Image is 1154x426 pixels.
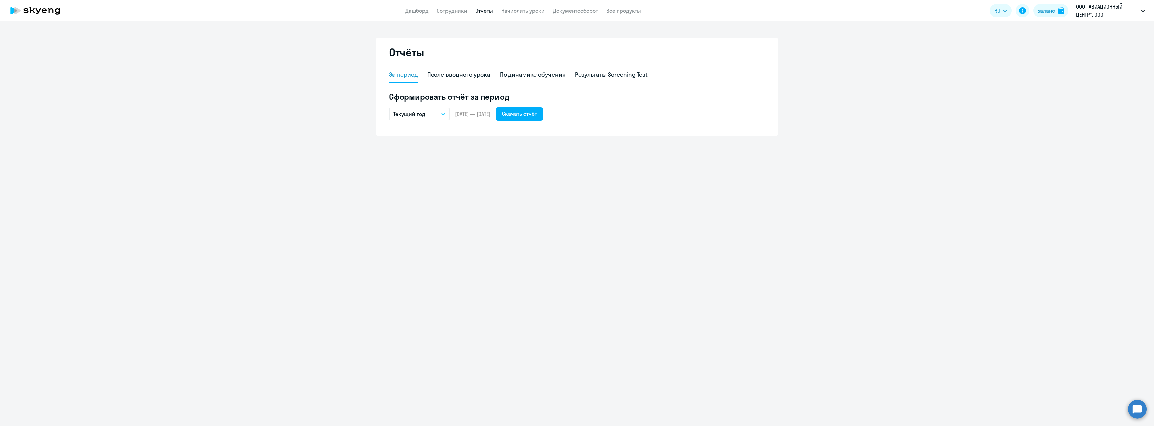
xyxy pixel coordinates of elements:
[389,91,765,102] h5: Сформировать отчёт за период
[990,4,1012,17] button: RU
[455,110,490,118] span: [DATE] — [DATE]
[389,108,450,120] button: Текущий год
[553,7,598,14] a: Документооборот
[393,110,425,118] p: Текущий год
[1076,3,1138,19] p: ООО "АВИАЦИОННЫЙ ЦЕНТР", ООО "АВИАЦИОННЫЙ ЦЕНТР"
[405,7,429,14] a: Дашборд
[501,7,545,14] a: Начислить уроки
[437,7,467,14] a: Сотрудники
[1033,4,1068,17] button: Балансbalance
[389,46,424,59] h2: Отчёты
[500,70,566,79] div: По динамике обучения
[1058,7,1064,14] img: balance
[475,7,493,14] a: Отчеты
[427,70,490,79] div: После вводного урока
[1072,3,1148,19] button: ООО "АВИАЦИОННЫЙ ЦЕНТР", ООО "АВИАЦИОННЫЙ ЦЕНТР"
[606,7,641,14] a: Все продукты
[575,70,648,79] div: Результаты Screening Test
[496,107,543,121] button: Скачать отчёт
[389,70,418,79] div: За период
[502,110,537,118] div: Скачать отчёт
[994,7,1000,15] span: RU
[1037,7,1055,15] div: Баланс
